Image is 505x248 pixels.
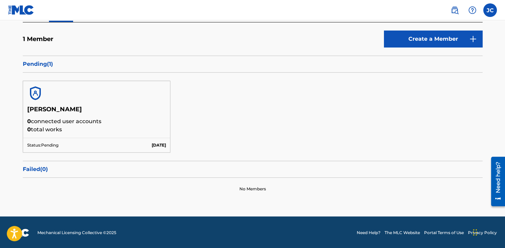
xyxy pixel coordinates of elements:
[8,5,34,15] img: MLC Logo
[27,118,31,125] span: 0
[23,165,483,173] p: Failed ( 0 )
[27,106,166,117] h5: [PERSON_NAME]
[385,230,420,236] a: The MLC Website
[473,222,477,243] div: Drag
[357,230,381,236] a: Need Help?
[486,153,505,209] iframe: Resource Center
[27,126,31,133] span: 0
[27,142,58,148] p: Status: Pending
[471,215,505,248] iframe: Chat Widget
[27,117,166,126] p: connected user accounts
[384,31,483,47] a: Create a Member
[424,230,464,236] a: Portal Terms of Use
[239,186,266,192] p: No Members
[468,6,476,14] img: help
[451,6,459,14] img: search
[152,142,166,148] p: [DATE]
[466,3,479,17] div: Help
[469,35,477,43] img: 9d2ae6d4665cec9f34b9.svg
[23,60,483,68] p: Pending ( 1 )
[27,85,44,101] img: account
[23,35,53,43] h5: 1 Member
[468,230,497,236] a: Privacy Policy
[483,3,497,17] div: User Menu
[37,230,116,236] span: Mechanical Licensing Collective © 2025
[448,3,461,17] a: Public Search
[27,126,166,134] p: total works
